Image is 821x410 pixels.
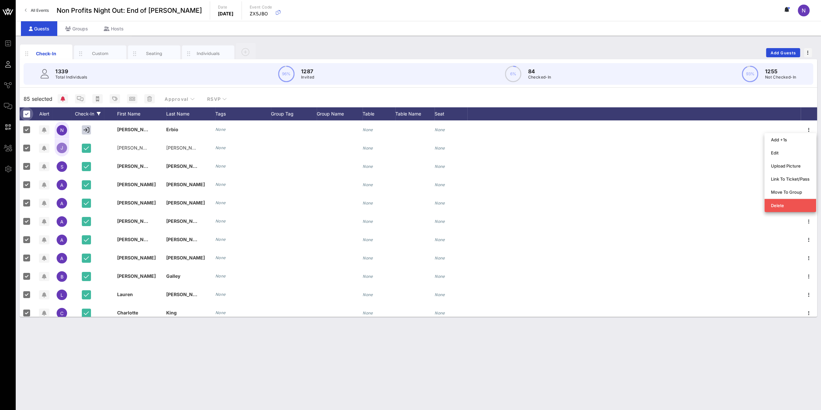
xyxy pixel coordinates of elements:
div: Seating [140,50,169,57]
p: Invited [301,74,314,80]
div: Last Name [166,107,215,120]
span: Galley [166,273,180,279]
span: B [61,274,63,279]
p: 1287 [301,67,314,75]
i: None [435,311,445,315]
i: None [363,311,373,315]
p: 1255 [765,67,796,75]
i: None [215,200,226,205]
i: None [215,182,226,187]
button: RSVP [202,93,232,105]
i: None [435,256,445,260]
span: A [60,219,63,224]
i: None [215,292,226,297]
div: Groups [57,21,96,36]
p: 1339 [55,67,87,75]
div: Check-In [71,107,104,120]
span: Non Profits Night Out: End of [PERSON_NAME] [57,6,202,15]
div: Individuals [194,50,223,57]
i: None [215,145,226,150]
i: None [363,182,373,187]
p: 84 [528,67,551,75]
span: Approval [164,96,195,102]
span: [PERSON_NAME] [117,127,156,132]
div: Edit [771,150,810,155]
p: Event Code [250,4,272,10]
i: None [363,292,373,297]
p: Total Individuals [55,74,87,80]
span: [PERSON_NAME] [166,163,205,169]
span: N [60,127,64,133]
div: Add +1s [771,137,810,142]
i: None [435,164,445,169]
span: A [60,237,63,243]
span: [PERSON_NAME] [117,182,156,187]
div: Move To Group [771,189,810,195]
span: [PERSON_NAME] [166,255,205,260]
span: A [60,182,63,188]
span: N [802,7,806,14]
i: None [435,237,445,242]
i: None [215,310,226,315]
i: None [435,182,445,187]
i: None [435,201,445,205]
div: Table Name [395,107,435,120]
div: Check-In [32,50,61,57]
span: Lauren [117,292,133,297]
div: First Name [117,107,166,120]
span: RSVP [207,96,227,102]
span: Erbio [166,127,178,132]
span: Charlotte [117,310,138,315]
span: [PERSON_NAME] [166,237,205,242]
div: Table [363,107,395,120]
div: Alert [36,107,52,120]
i: None [435,274,445,279]
div: Seat [435,107,467,120]
span: [PERSON_NAME] [117,218,156,224]
div: Guests [21,21,57,36]
span: [PERSON_NAME] [166,218,205,224]
i: None [435,292,445,297]
span: [PERSON_NAME] [117,145,155,151]
i: None [215,237,226,242]
button: Approval [159,93,200,105]
button: Add Guests [766,48,800,57]
div: Group Tag [271,107,317,120]
i: None [363,146,373,151]
div: Hosts [96,21,132,36]
span: [PERSON_NAME] [117,273,156,279]
p: Checked-In [528,74,551,80]
i: None [363,201,373,205]
span: Add Guests [770,50,796,55]
span: S [61,164,63,169]
div: Delete [771,203,810,208]
div: N [798,5,810,16]
i: None [435,146,445,151]
i: None [363,256,373,260]
i: None [363,164,373,169]
i: None [215,274,226,278]
span: A [60,201,63,206]
span: [PERSON_NAME] [117,200,156,205]
span: [PERSON_NAME] [166,292,205,297]
div: Upload Picture [771,163,810,169]
span: All Events [31,8,49,13]
div: Group Name [317,107,363,120]
a: All Events [21,5,53,16]
span: [PERSON_NAME] [166,200,205,205]
span: [PERSON_NAME] [117,237,156,242]
div: Link To Ticket/Pass [771,176,810,182]
i: None [215,219,226,223]
i: None [215,255,226,260]
span: A [60,256,63,261]
i: None [363,274,373,279]
i: None [363,127,373,132]
p: [DATE] [218,10,234,17]
div: Custom [86,50,115,57]
span: C [60,311,63,316]
span: L [61,292,63,298]
span: [PERSON_NAME] [166,182,205,187]
i: None [435,219,445,224]
span: [PERSON_NAME] [117,163,156,169]
span: 85 selected [24,95,52,103]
